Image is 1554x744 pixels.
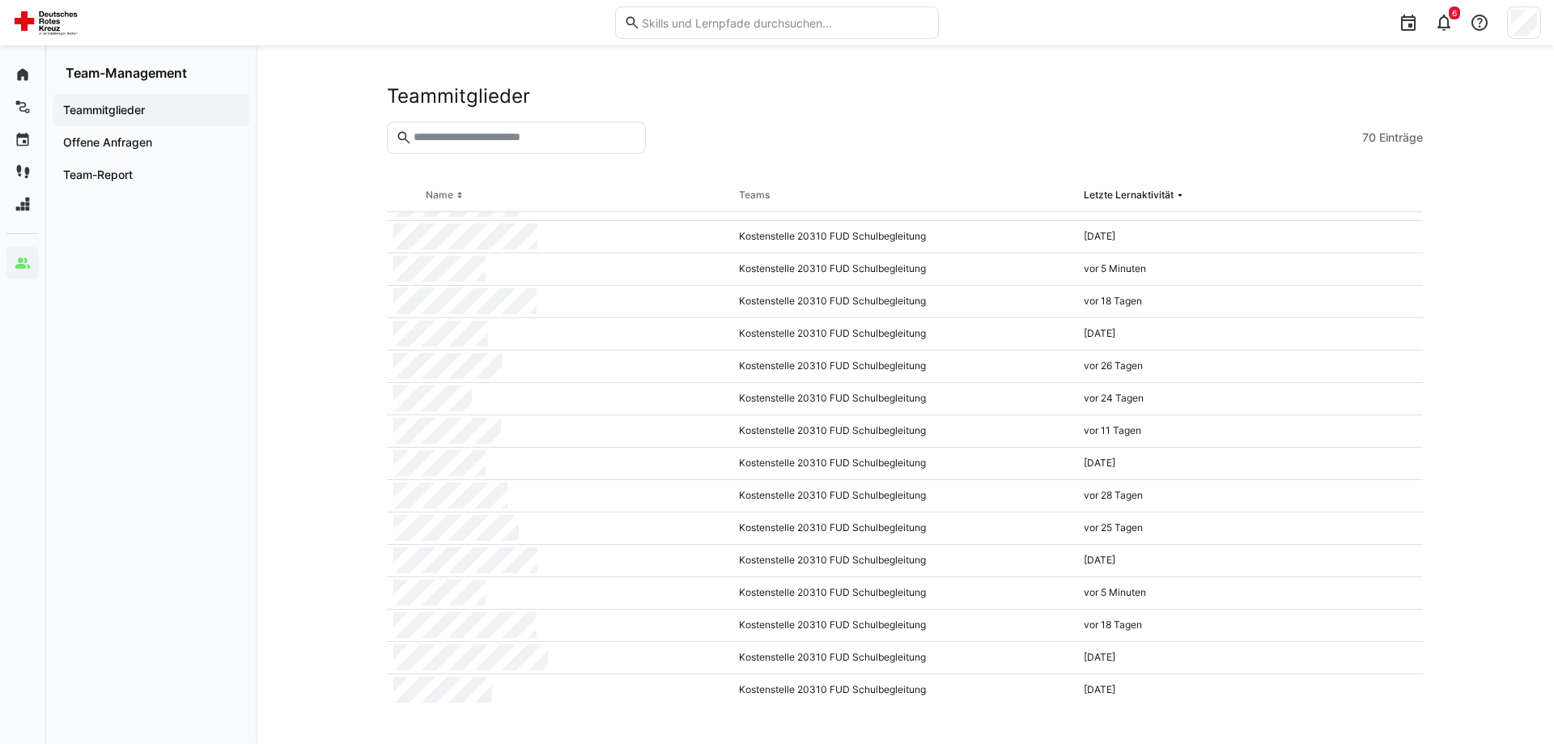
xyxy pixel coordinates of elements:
[1452,8,1457,18] span: 6
[640,15,930,30] input: Skills und Lernpfade durchsuchen…
[1084,189,1174,202] div: Letzte Lernaktivität
[732,415,1078,448] div: Kostenstelle 20310 FUD Schulbegleitung
[732,674,1078,707] div: Kostenstelle 20310 FUD Schulbegleitung
[732,383,1078,415] div: Kostenstelle 20310 FUD Schulbegleitung
[1084,489,1143,501] span: vor 28 Tagen
[1084,651,1115,663] span: [DATE]
[387,84,530,108] h2: Teammitglieder
[1084,359,1143,372] span: vor 26 Tagen
[732,610,1078,642] div: Kostenstelle 20310 FUD Schulbegleitung
[732,318,1078,351] div: Kostenstelle 20310 FUD Schulbegleitung
[739,189,770,202] div: Teams
[1084,262,1146,274] span: vor 5 Minuten
[732,448,1078,480] div: Kostenstelle 20310 FUD Schulbegleitung
[1084,392,1144,404] span: vor 24 Tagen
[732,512,1078,545] div: Kostenstelle 20310 FUD Schulbegleitung
[1084,586,1146,598] span: vor 5 Minuten
[1084,457,1115,469] span: [DATE]
[426,189,453,202] div: Name
[1084,230,1115,242] span: [DATE]
[1084,683,1115,695] span: [DATE]
[1379,130,1423,146] span: Einträge
[1084,619,1142,631] span: vor 18 Tagen
[1362,130,1376,146] span: 70
[1084,554,1115,566] span: [DATE]
[732,577,1078,610] div: Kostenstelle 20310 FUD Schulbegleitung
[1084,295,1142,307] span: vor 18 Tagen
[732,545,1078,577] div: Kostenstelle 20310 FUD Schulbegleitung
[1084,424,1141,436] span: vor 11 Tagen
[732,286,1078,318] div: Kostenstelle 20310 FUD Schulbegleitung
[732,253,1078,286] div: Kostenstelle 20310 FUD Schulbegleitung
[732,480,1078,512] div: Kostenstelle 20310 FUD Schulbegleitung
[732,642,1078,674] div: Kostenstelle 20310 FUD Schulbegleitung
[732,221,1078,253] div: Kostenstelle 20310 FUD Schulbegleitung
[1084,327,1115,339] span: [DATE]
[732,351,1078,383] div: Kostenstelle 20310 FUD Schulbegleitung
[1084,521,1143,534] span: vor 25 Tagen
